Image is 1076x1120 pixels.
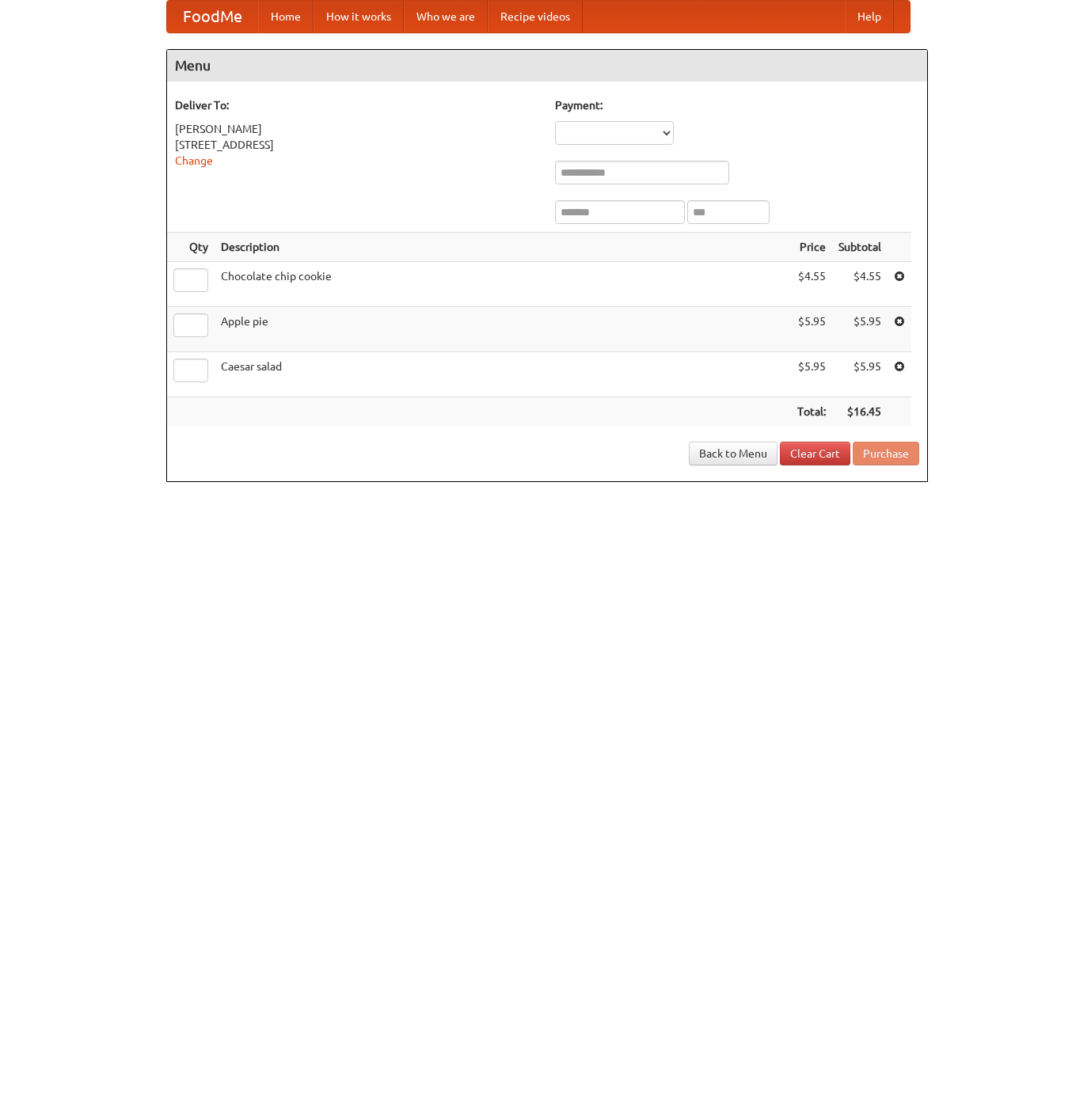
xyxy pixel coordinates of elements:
[832,307,888,352] td: $5.95
[832,397,888,427] th: $16.45
[404,1,488,32] a: Who we are
[791,233,832,262] th: Price
[791,397,832,427] th: Total:
[175,154,213,167] a: Change
[175,137,539,153] div: [STREET_ADDRESS]
[832,233,888,262] th: Subtotal
[258,1,314,32] a: Home
[215,307,791,352] td: Apple pie
[780,442,850,465] a: Clear Cart
[488,1,583,32] a: Recipe videos
[215,262,791,307] td: Chocolate chip cookie
[791,352,832,397] td: $5.95
[167,50,927,82] h4: Menu
[832,262,888,307] td: $4.55
[791,307,832,352] td: $5.95
[689,442,778,465] a: Back to Menu
[791,262,832,307] td: $4.55
[215,233,791,262] th: Description
[555,97,919,113] h5: Payment:
[215,352,791,397] td: Caesar salad
[167,1,258,32] a: FoodMe
[845,1,894,32] a: Help
[175,121,539,137] div: [PERSON_NAME]
[832,352,888,397] td: $5.95
[853,442,919,465] button: Purchase
[167,233,215,262] th: Qty
[314,1,404,32] a: How it works
[175,97,539,113] h5: Deliver To:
